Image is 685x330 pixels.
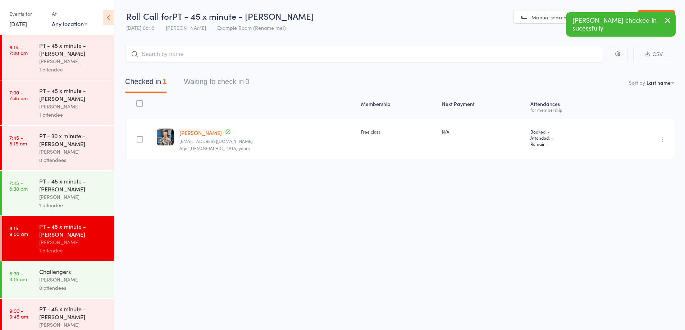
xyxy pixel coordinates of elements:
[2,80,114,125] a: 7:00 -7:45 amPT - 45 x minute - [PERSON_NAME][PERSON_NAME]1 attendee
[442,129,525,135] div: N/A
[528,97,614,116] div: Atten­dances
[39,321,108,329] div: [PERSON_NAME]
[39,156,108,164] div: 0 attendees
[531,14,566,21] span: Manual search
[629,79,645,86] label: Sort by
[361,129,380,135] span: Free class
[647,79,671,86] div: Last name
[9,89,28,101] time: 7:00 - 7:45 am
[566,12,676,37] div: [PERSON_NAME] checked in sucessfully
[39,41,108,57] div: PT - 45 x minute - [PERSON_NAME]
[166,24,206,31] span: [PERSON_NAME]
[39,246,108,255] div: 1 attendee
[39,102,108,111] div: [PERSON_NAME]
[39,132,108,148] div: PT - 30 x minute - [PERSON_NAME]
[547,141,549,147] span: -
[530,141,611,147] span: Remain:
[39,57,108,65] div: [PERSON_NAME]
[39,148,108,156] div: [PERSON_NAME]
[9,135,27,146] time: 7:45 - 8:15 am
[2,171,114,215] a: 7:45 -8:30 amPT - 45 x minute - [PERSON_NAME][PERSON_NAME]1 attendee
[39,284,108,292] div: 0 attendees
[125,46,602,62] input: Search by name
[39,111,108,119] div: 1 attendee
[2,261,114,298] a: 8:30 -9:15 amChallengers[PERSON_NAME]0 attendees
[9,308,28,319] time: 9:00 - 9:45 am
[126,24,155,31] span: [DATE] 08:15
[530,135,611,141] span: Attended: -
[125,74,166,93] button: Checked in1
[9,20,27,28] a: [DATE]
[39,238,108,246] div: [PERSON_NAME]
[39,177,108,193] div: PT - 45 x minute - [PERSON_NAME]
[172,10,314,22] span: PT - 45 x minute - [PERSON_NAME]
[530,129,611,135] span: Booked: -
[39,305,108,321] div: PT - 45 x minute - [PERSON_NAME]
[39,222,108,238] div: PT - 45 x minute - [PERSON_NAME]
[9,225,28,237] time: 8:15 - 9:00 am
[39,275,108,284] div: [PERSON_NAME]
[184,74,249,93] button: Waiting to check in0
[439,97,528,116] div: Next Payment
[245,78,249,85] div: 0
[163,78,166,85] div: 1
[39,65,108,74] div: 1 attendee
[358,97,439,116] div: Membership
[2,126,114,170] a: 7:45 -8:15 amPT - 30 x minute - [PERSON_NAME][PERSON_NAME]0 attendees
[157,129,174,145] img: image1695724100.png
[9,44,28,56] time: 6:15 - 7:00 am
[39,87,108,102] div: PT - 45 x minute - [PERSON_NAME]
[2,35,114,80] a: 6:15 -7:00 amPT - 45 x minute - [PERSON_NAME][PERSON_NAME]1 attendee
[9,270,27,282] time: 8:30 - 9:15 am
[39,201,108,209] div: 1 attendee
[9,180,28,191] time: 7:45 - 8:30 am
[633,47,674,62] button: CSV
[638,10,675,24] a: Exit roll call
[179,139,355,144] small: drjohnpohl@netspace.net.au
[179,129,222,136] a: [PERSON_NAME]
[2,216,114,261] a: 8:15 -9:00 amPT - 45 x minute - [PERSON_NAME][PERSON_NAME]1 attendee
[39,268,108,275] div: Challengers
[126,10,172,22] span: Roll Call for
[9,8,45,20] div: Events for
[530,107,611,112] div: for membership
[179,145,250,151] span: Age: [DEMOGRAPHIC_DATA] years
[52,8,87,20] div: At
[217,24,286,31] span: Example Room (Rename me!)
[39,193,108,201] div: [PERSON_NAME]
[52,20,87,28] div: Any location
